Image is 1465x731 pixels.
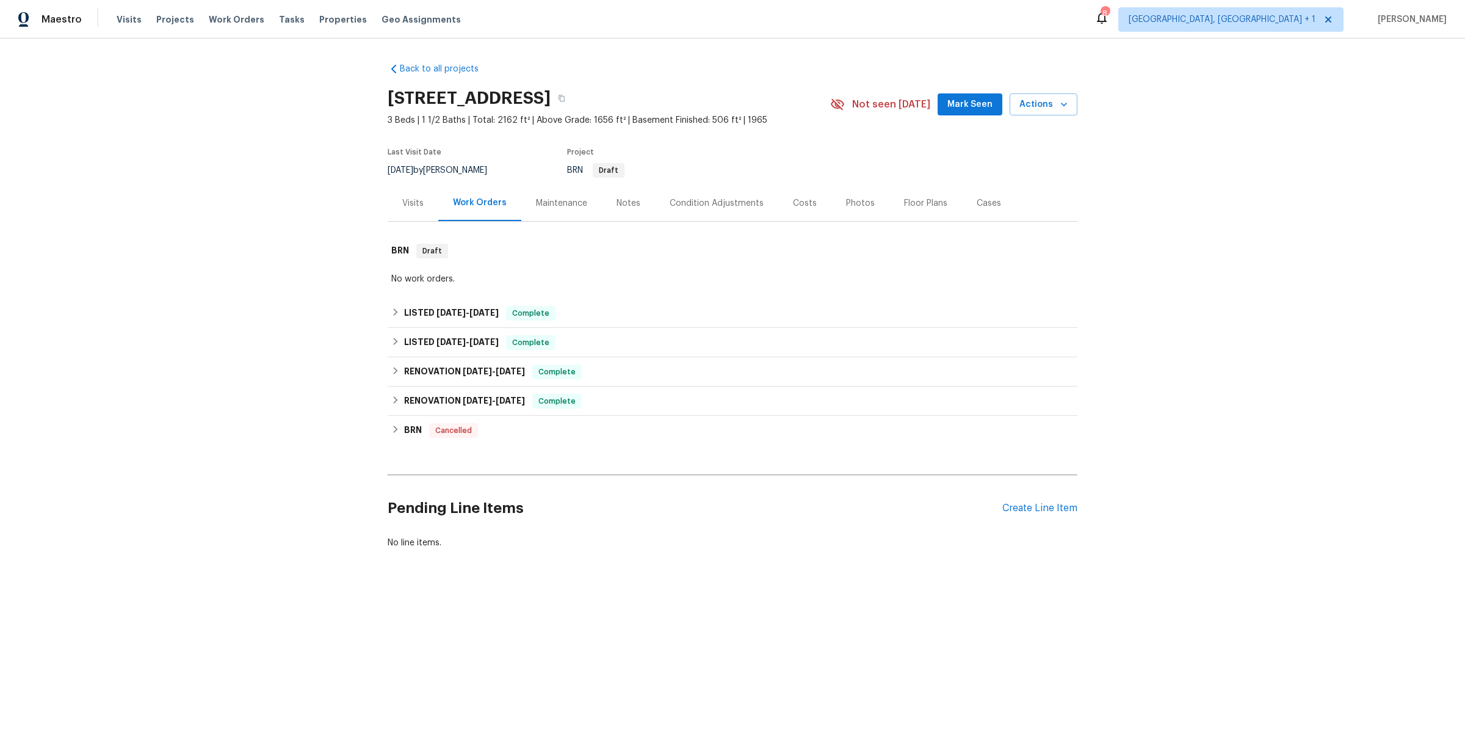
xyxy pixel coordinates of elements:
[388,148,441,156] span: Last Visit Date
[382,13,461,26] span: Geo Assignments
[1010,93,1077,116] button: Actions
[436,338,466,346] span: [DATE]
[1019,97,1068,112] span: Actions
[436,308,499,317] span: -
[279,15,305,24] span: Tasks
[463,367,525,376] span: -
[1129,13,1315,26] span: [GEOGRAPHIC_DATA], [GEOGRAPHIC_DATA] + 1
[436,338,499,346] span: -
[404,306,499,321] h6: LISTED
[904,197,947,209] div: Floor Plans
[156,13,194,26] span: Projects
[404,394,525,409] h6: RENOVATION
[947,97,993,112] span: Mark Seen
[496,396,525,405] span: [DATE]
[388,166,413,175] span: [DATE]
[793,197,817,209] div: Costs
[391,273,1074,285] div: No work orders.
[388,357,1077,387] div: RENOVATION [DATE]-[DATE]Complete
[469,338,499,346] span: [DATE]
[404,335,499,350] h6: LISTED
[388,416,1077,445] div: BRN Cancelled
[977,197,1001,209] div: Cases
[388,387,1077,416] div: RENOVATION [DATE]-[DATE]Complete
[404,365,525,379] h6: RENOVATION
[594,167,623,174] span: Draft
[551,87,573,109] button: Copy Address
[463,396,492,405] span: [DATE]
[209,13,264,26] span: Work Orders
[507,307,554,319] span: Complete
[1002,503,1077,514] div: Create Line Item
[391,244,409,258] h6: BRN
[388,92,551,104] h2: [STREET_ADDRESS]
[534,395,581,407] span: Complete
[536,197,587,209] div: Maintenance
[534,366,581,378] span: Complete
[567,166,624,175] span: BRN
[453,197,507,209] div: Work Orders
[1373,13,1447,26] span: [PERSON_NAME]
[463,367,492,376] span: [DATE]
[319,13,367,26] span: Properties
[388,114,830,126] span: 3 Beds | 1 1/2 Baths | Total: 2162 ft² | Above Grade: 1656 ft² | Basement Finished: 506 ft² | 1965
[388,63,505,75] a: Back to all projects
[507,336,554,349] span: Complete
[938,93,1002,116] button: Mark Seen
[846,197,875,209] div: Photos
[117,13,142,26] span: Visits
[496,367,525,376] span: [DATE]
[436,308,466,317] span: [DATE]
[388,328,1077,357] div: LISTED [DATE]-[DATE]Complete
[617,197,640,209] div: Notes
[42,13,82,26] span: Maestro
[388,480,1002,537] h2: Pending Line Items
[852,98,930,111] span: Not seen [DATE]
[567,148,594,156] span: Project
[388,163,502,178] div: by [PERSON_NAME]
[418,245,447,257] span: Draft
[463,396,525,405] span: -
[388,537,1077,549] div: No line items.
[402,197,424,209] div: Visits
[430,424,477,437] span: Cancelled
[1101,7,1109,20] div: 8
[388,231,1077,271] div: BRN Draft
[404,423,422,438] h6: BRN
[388,299,1077,328] div: LISTED [DATE]-[DATE]Complete
[469,308,499,317] span: [DATE]
[670,197,764,209] div: Condition Adjustments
